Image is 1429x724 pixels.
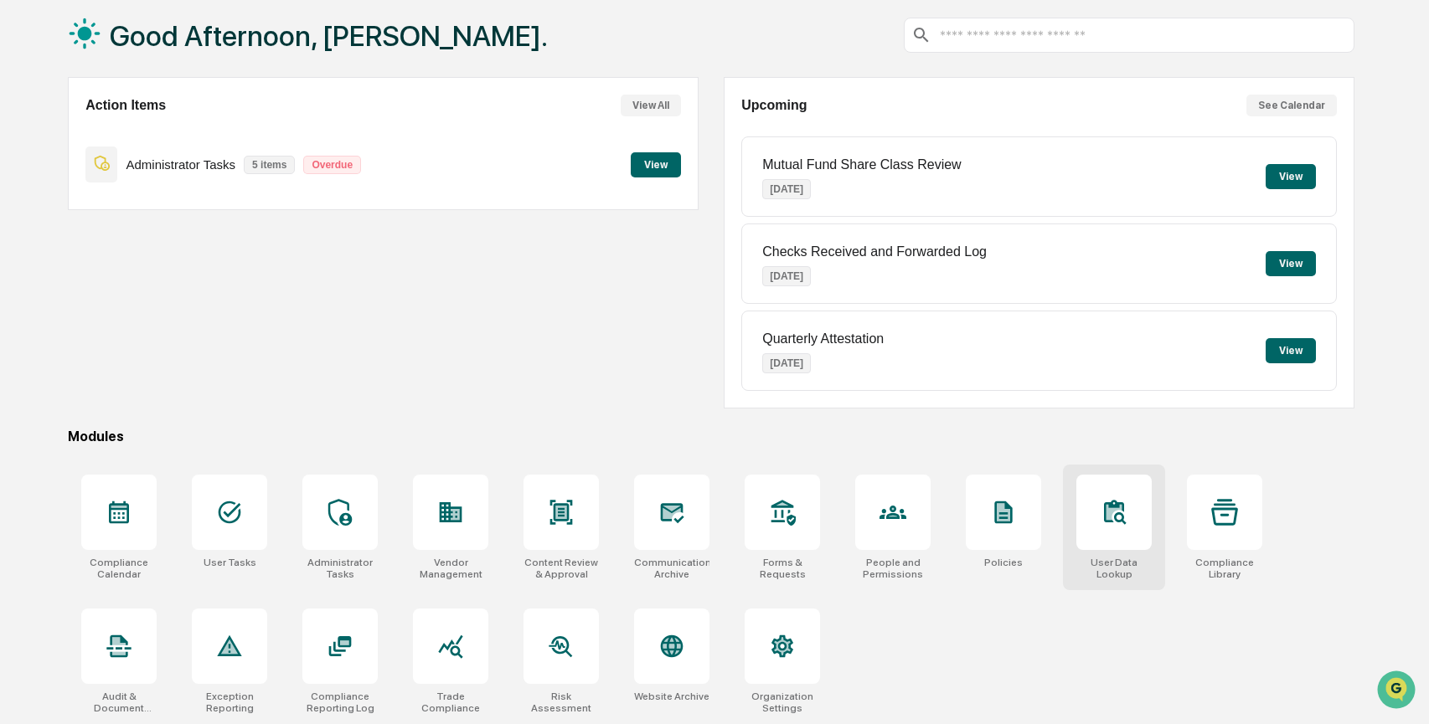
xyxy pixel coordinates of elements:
[524,691,599,714] div: Risk Assessment
[631,152,681,177] button: View
[167,284,203,296] span: Pylon
[121,213,135,226] div: 🗄️
[984,557,1023,568] div: Policies
[17,35,305,62] p: How can we help?
[741,98,807,113] h2: Upcoming
[302,557,378,580] div: Administrator Tasks
[631,156,681,172] a: View
[118,283,203,296] a: Powered byPylon
[57,128,275,145] div: Start new chat
[1266,338,1316,363] button: View
[762,353,811,373] p: [DATE]
[204,557,256,568] div: User Tasks
[1187,557,1262,580] div: Compliance Library
[762,179,811,199] p: [DATE]
[1266,164,1316,189] button: View
[244,156,295,174] p: 5 items
[34,243,106,259] span: Data Lookup
[126,157,235,172] p: Administrator Tasks
[762,157,961,172] p: Mutual Fund Share Class Review
[762,266,811,286] p: [DATE]
[762,331,884,347] p: Quarterly Attestation
[855,557,931,580] div: People and Permissions
[413,557,488,580] div: Vendor Management
[17,128,47,158] img: 1746055101610-c473b297-6a78-478c-a979-82029cc54cd1
[302,691,378,714] div: Compliance Reporting Log
[524,557,599,580] div: Content Review & Approval
[17,244,30,258] div: 🔎
[85,98,166,113] h2: Action Items
[285,133,305,153] button: Start new chat
[17,213,30,226] div: 🖐️
[634,557,709,580] div: Communications Archive
[115,204,214,234] a: 🗄️Attestations
[1246,95,1337,116] button: See Calendar
[10,236,112,266] a: 🔎Data Lookup
[81,557,157,580] div: Compliance Calendar
[34,211,108,228] span: Preclearance
[762,244,987,259] p: Checks Received and Forwarded Log
[413,691,488,714] div: Trade Compliance
[745,557,820,580] div: Forms & Requests
[10,204,115,234] a: 🖐️Preclearance
[192,691,267,714] div: Exception Reporting
[57,145,212,158] div: We're available if you need us!
[1266,251,1316,276] button: View
[138,211,208,228] span: Attestations
[68,429,1354,444] div: Modules
[110,19,548,53] h1: Good Afternoon, [PERSON_NAME].
[621,95,681,116] button: View All
[634,691,709,702] div: Website Archive
[1375,669,1421,714] iframe: Open customer support
[303,156,361,174] p: Overdue
[1076,557,1152,580] div: User Data Lookup
[81,691,157,714] div: Audit & Document Logs
[745,691,820,714] div: Organization Settings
